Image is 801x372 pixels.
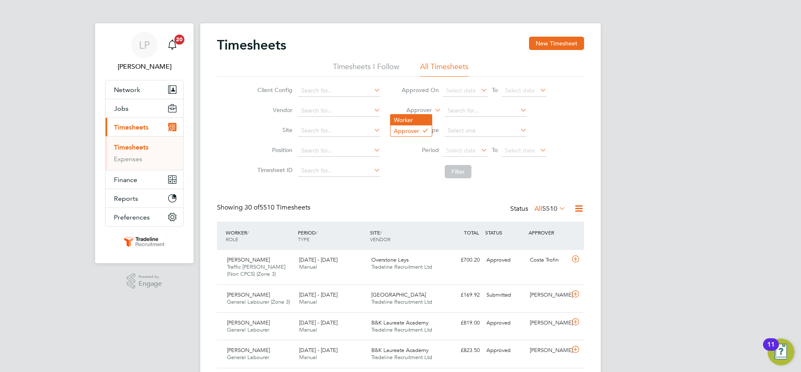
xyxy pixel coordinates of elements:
div: £700.20 [440,253,483,267]
button: Jobs [106,99,183,117]
span: Tradeline Recruitment Ltd [371,263,432,270]
span: TYPE [298,236,310,242]
a: 20 [164,32,181,58]
span: 5510 [542,205,557,213]
div: [PERSON_NAME] [526,316,570,330]
span: [DATE] - [DATE] [299,319,338,326]
input: Search for... [298,105,380,117]
span: Tradeline Recruitment Ltd [371,354,432,361]
nav: Main navigation [95,23,194,263]
span: Reports [114,195,138,202]
span: VENDOR [370,236,390,242]
span: Tradeline Recruitment Ltd [371,326,432,333]
button: Timesheets [106,118,183,136]
div: PERIOD [296,225,368,247]
a: Expenses [114,155,142,163]
label: Period [401,146,439,154]
span: LP [139,40,150,50]
button: New Timesheet [529,37,584,50]
span: 30 of [244,203,259,212]
span: To [489,85,500,95]
span: Powered by [139,273,162,280]
div: [PERSON_NAME] [526,344,570,357]
span: 20 [174,35,184,45]
span: Manual [299,263,317,270]
span: [PERSON_NAME] [227,347,270,354]
span: / [380,229,382,236]
h2: Timesheets [217,37,286,53]
span: General Labourer [227,354,269,361]
div: Approved [483,253,526,267]
span: General Labourer (Zone 3) [227,298,290,305]
span: Select date [505,147,535,154]
li: Timesheets I Follow [333,62,399,77]
div: 11 [767,345,775,355]
div: Timesheets [106,136,183,170]
li: All Timesheets [420,62,469,77]
label: Site [255,126,292,134]
span: [PERSON_NAME] [227,291,270,298]
span: [GEOGRAPHIC_DATA] [371,291,426,298]
span: B&K Laureate Academy [371,319,428,326]
span: Manual [299,354,317,361]
span: Finance [114,176,137,184]
input: Search for... [445,105,527,117]
a: Timesheets [114,143,149,151]
div: [PERSON_NAME] [526,288,570,302]
button: Network [106,80,183,99]
div: Approved [483,316,526,330]
div: SITE [368,225,440,247]
input: Search for... [298,125,380,137]
span: [PERSON_NAME] [227,256,270,263]
button: Preferences [106,208,183,226]
span: Manual [299,326,317,333]
a: Powered byEngage [127,273,162,289]
a: LP[PERSON_NAME] [105,32,184,72]
button: Finance [106,170,183,189]
span: / [247,229,249,236]
span: Network [114,86,140,94]
li: Approver [390,125,432,136]
span: Manual [299,298,317,305]
button: Filter [445,165,471,178]
span: Select date [446,87,476,94]
span: Traffic [PERSON_NAME] (Non CPCS) (Zone 3) [227,263,285,277]
span: Preferences [114,213,150,221]
label: Vendor [255,106,292,114]
a: Go to home page [105,235,184,248]
span: Select date [446,147,476,154]
span: [DATE] - [DATE] [299,256,338,263]
label: Approved On [401,86,439,94]
div: Approved [483,344,526,357]
input: Search for... [298,145,380,157]
div: £169.92 [440,288,483,302]
span: Jobs [114,105,128,112]
div: £819.00 [440,316,483,330]
span: B&K Laureate Academy [371,347,428,354]
span: General Labourer [227,326,269,333]
div: £823.50 [440,344,483,357]
div: Status [510,203,567,215]
input: Select one [445,125,527,137]
div: Submitted [483,288,526,302]
div: Costa Trofin [526,253,570,267]
button: Open Resource Center, 11 new notifications [768,339,794,365]
div: STATUS [483,225,526,240]
label: Approver [394,106,432,115]
label: All [534,205,566,213]
span: ROLE [226,236,238,242]
span: / [316,229,317,236]
span: Select date [505,87,535,94]
span: TOTAL [464,229,479,236]
span: Tradeline Recruitment Ltd [371,298,432,305]
label: Client Config [255,86,292,94]
li: Worker [390,115,432,125]
div: APPROVER [526,225,570,240]
label: Timesheet ID [255,166,292,174]
label: Position [255,146,292,154]
button: Reports [106,189,183,207]
span: [DATE] - [DATE] [299,347,338,354]
span: [PERSON_NAME] [227,319,270,326]
input: Search for... [298,165,380,177]
div: Showing [217,203,312,212]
